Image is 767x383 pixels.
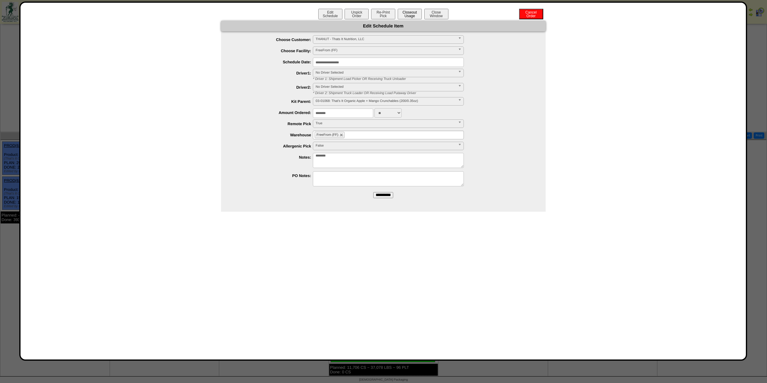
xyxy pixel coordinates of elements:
span: THANUT - Thats It Nutrition, LLC [316,36,456,43]
label: Kit Parent: [233,99,313,104]
span: No Driver Selected [316,69,456,76]
label: Driver1: [233,71,313,75]
div: Edit Schedule Item [221,21,546,31]
label: Driver2: [233,85,313,90]
label: PO Notes: [233,173,313,178]
div: * Driver 2: Shipment Truck Loader OR Receiving Load Putaway Driver [309,91,546,95]
span: No Driver Selected [316,83,456,90]
span: FreeFrom (FF) [316,47,456,54]
span: False [316,142,456,149]
label: Choose Customer: [233,37,313,42]
span: FreeFrom (FF) [316,133,338,137]
a: CloseWindow [424,14,449,18]
span: True [316,120,456,127]
button: EditSchedule [318,9,342,19]
label: Remote Pick [233,122,313,126]
label: Notes: [233,155,313,160]
span: 03-01068: That's It Organic Apple + Mango Crunchables (200/0.35oz) [316,97,456,105]
label: Warehouse [233,133,313,137]
button: CloseoutUsage [398,9,422,19]
button: UnpickOrder [345,9,369,19]
label: Allergenic Pick [233,144,313,148]
label: Choose Facility: [233,49,313,53]
label: Schedule Date: [233,60,313,64]
button: CloseWindow [424,9,448,19]
button: Re-PrintPick [371,9,395,19]
div: * Driver 1: Shipment Load Picker OR Receiving Truck Unloader [309,77,546,81]
label: Amount Ordered: [233,110,313,115]
button: CancelOrder [519,9,543,19]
